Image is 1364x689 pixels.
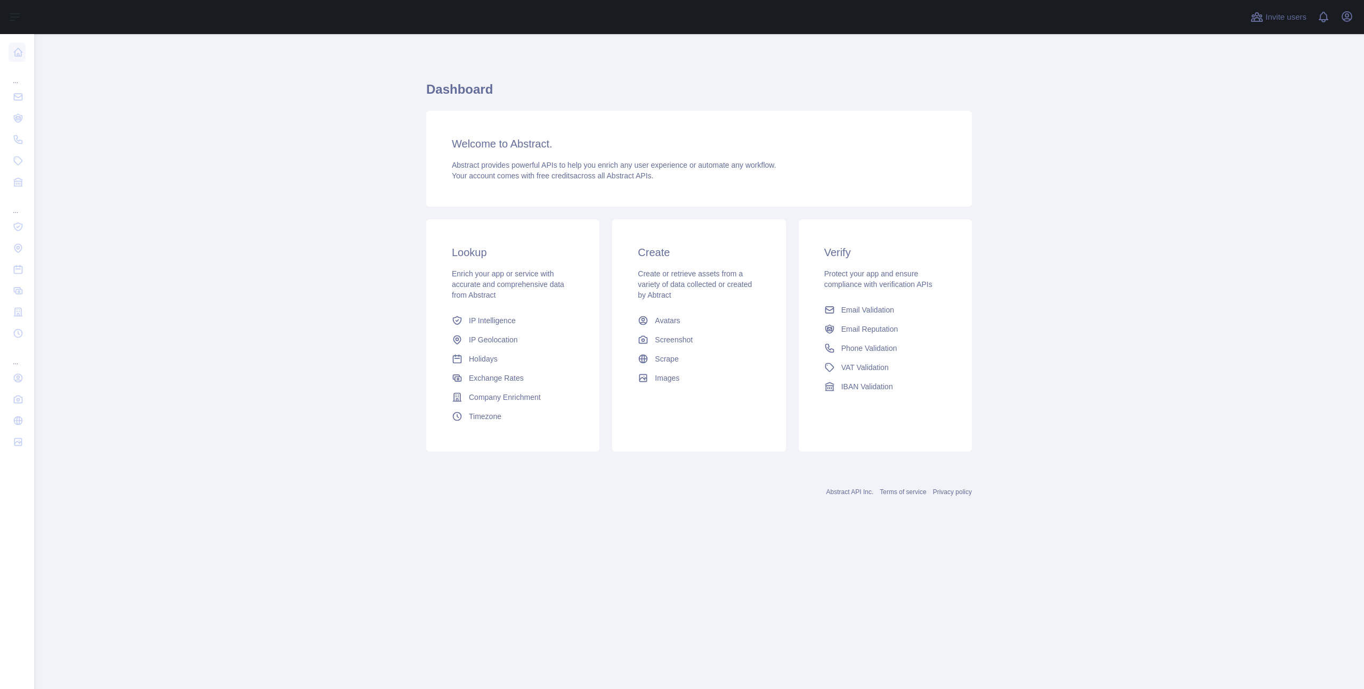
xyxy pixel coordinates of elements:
[841,381,893,392] span: IBAN Validation
[634,368,764,388] a: Images
[820,358,951,377] a: VAT Validation
[469,334,518,345] span: IP Geolocation
[933,488,972,496] a: Privacy policy
[634,311,764,330] a: Avatars
[634,349,764,368] a: Scrape
[655,334,693,345] span: Screenshot
[655,315,680,326] span: Avatars
[452,245,574,260] h3: Lookup
[655,373,679,383] span: Images
[638,245,760,260] h3: Create
[448,349,578,368] a: Holidays
[9,345,26,366] div: ...
[452,136,946,151] h3: Welcome to Abstract.
[841,343,897,354] span: Phone Validation
[9,64,26,85] div: ...
[820,300,951,319] a: Email Validation
[841,305,894,315] span: Email Validation
[841,324,898,334] span: Email Reputation
[452,171,653,180] span: Your account comes with across all Abstract APIs.
[820,319,951,339] a: Email Reputation
[452,161,776,169] span: Abstract provides powerful APIs to help you enrich any user experience or automate any workflow.
[469,354,498,364] span: Holidays
[448,368,578,388] a: Exchange Rates
[820,339,951,358] a: Phone Validation
[448,407,578,426] a: Timezone
[469,392,541,403] span: Company Enrichment
[452,269,564,299] span: Enrich your app or service with accurate and comprehensive data from Abstract
[448,330,578,349] a: IP Geolocation
[638,269,752,299] span: Create or retrieve assets from a variety of data collected or created by Abtract
[634,330,764,349] a: Screenshot
[1248,9,1309,26] button: Invite users
[826,488,874,496] a: Abstract API Inc.
[841,362,889,373] span: VAT Validation
[1265,11,1306,23] span: Invite users
[824,269,932,289] span: Protect your app and ensure compliance with verification APIs
[824,245,946,260] h3: Verify
[448,388,578,407] a: Company Enrichment
[820,377,951,396] a: IBAN Validation
[537,171,573,180] span: free credits
[469,411,501,422] span: Timezone
[469,315,516,326] span: IP Intelligence
[448,311,578,330] a: IP Intelligence
[655,354,678,364] span: Scrape
[426,81,972,106] h1: Dashboard
[880,488,926,496] a: Terms of service
[469,373,524,383] span: Exchange Rates
[9,194,26,215] div: ...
